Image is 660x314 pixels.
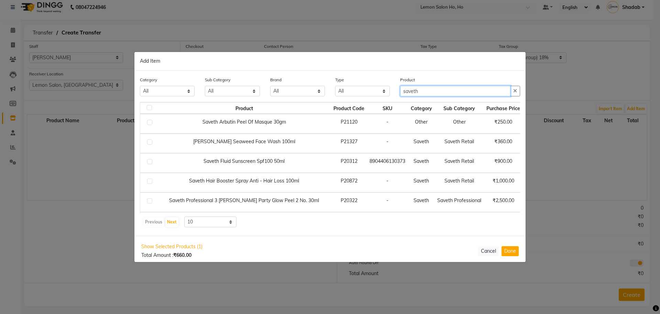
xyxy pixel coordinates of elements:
[365,173,409,192] td: -
[173,252,191,258] b: ₹660.00
[400,77,415,83] label: Product
[156,192,332,212] td: Saveth Professional 3 [PERSON_NAME] Party Glow Peel 2 No. 30ml
[409,173,433,192] td: Saveth
[332,192,365,212] td: P20322
[433,173,485,192] td: Saveth Retail
[332,173,365,192] td: P20872
[140,77,157,83] label: Category
[365,114,409,134] td: -
[205,77,230,83] label: Sub Category
[433,114,485,134] td: Other
[400,86,510,96] input: Search or Scan Product
[156,173,332,192] td: Saveth Hair Booster Spray Anti - Hair Loss 100ml
[141,243,202,250] span: Show Selected Products (1)
[409,102,433,114] th: Category
[478,246,499,256] button: Cancel
[486,105,520,112] span: Purchase Price
[156,114,332,134] td: Saveth Arbutin Peel Of Masque 30gm
[365,134,409,153] td: -
[270,77,282,83] label: Brand
[433,212,485,232] td: Saveth Professional
[485,114,521,134] td: ₹250.00
[409,192,433,212] td: Saveth
[485,134,521,153] td: ₹360.00
[433,134,485,153] td: Saveth Retail
[156,134,332,153] td: [PERSON_NAME] Seaweed Face Wash 100ml
[165,217,178,227] button: Next
[365,153,409,173] td: 8904406130373
[409,153,433,173] td: Saveth
[409,114,433,134] td: Other
[332,102,365,114] th: Product Code
[335,77,344,83] label: Type
[134,52,526,71] div: Add Item
[365,212,409,232] td: -
[433,192,485,212] td: Saveth Professional
[485,173,521,192] td: ₹1,000.00
[156,212,332,232] td: Saveth Professional Artichoke Acne & Oil Control Facaial Kit 5 Steps
[332,153,365,173] td: P20312
[332,134,365,153] td: P21327
[409,134,433,153] td: Saveth
[156,153,332,173] td: Saveth Fluid Sunscreen Spf100 50ml
[433,153,485,173] td: Saveth Retail
[365,102,409,114] th: SKU
[365,192,409,212] td: -
[156,102,332,114] th: Product
[433,102,485,114] th: Sub Category
[485,212,521,232] td: ₹2,200.00
[502,246,519,256] button: Done
[141,252,191,258] span: Total Amount :
[332,212,365,232] td: P21317
[485,192,521,212] td: ₹2,500.00
[332,114,365,134] td: P21120
[485,153,521,173] td: ₹900.00
[409,212,433,232] td: Saveth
